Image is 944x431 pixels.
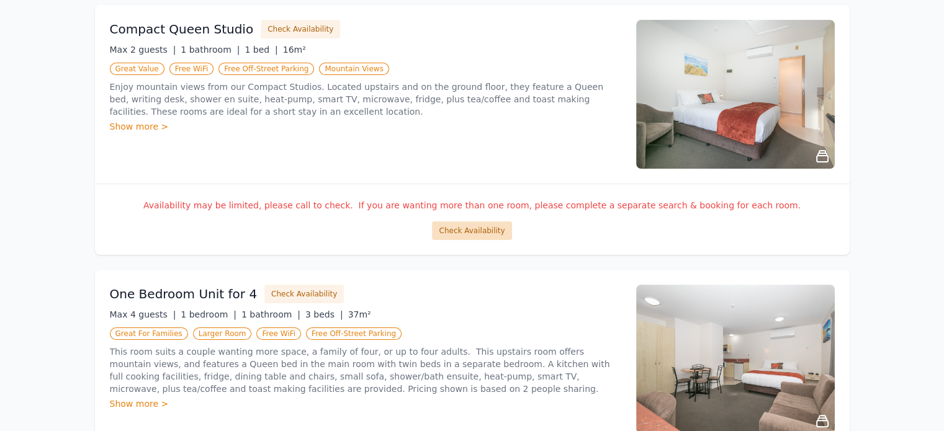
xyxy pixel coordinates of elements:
[110,398,621,410] div: Show more >
[110,20,254,38] h3: Compact Queen Studio
[110,199,835,211] p: Availability may be limited, please call to check. If you are wanting more than one room, please ...
[319,63,389,75] span: Mountain Views
[110,81,621,118] p: Enjoy mountain views from our Compact Studios. Located upstairs and on the ground floor, they fea...
[169,63,214,75] span: Free WiFi
[110,309,176,319] span: Max 4 guests |
[110,45,176,55] span: Max 2 guests |
[110,327,188,340] span: Great For Families
[283,45,306,55] span: 16m²
[181,45,240,55] span: 1 bathroom |
[264,285,344,303] button: Check Availability
[110,120,621,133] div: Show more >
[218,63,314,75] span: Free Off-Street Parking
[245,45,277,55] span: 1 bed |
[193,327,252,340] span: Larger Room
[432,221,511,240] button: Check Availability
[110,285,258,303] h3: One Bedroom Unit for 4
[306,327,402,340] span: Free Off-Street Parking
[110,63,164,75] span: Great Value
[181,309,236,319] span: 1 bedroom |
[348,309,371,319] span: 37m²
[241,309,300,319] span: 1 bathroom |
[305,309,343,319] span: 3 beds |
[261,20,340,38] button: Check Availability
[110,345,621,395] p: This room suits a couple wanting more space, a family of four, or up to four adults. This upstair...
[256,327,301,340] span: Free WiFi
